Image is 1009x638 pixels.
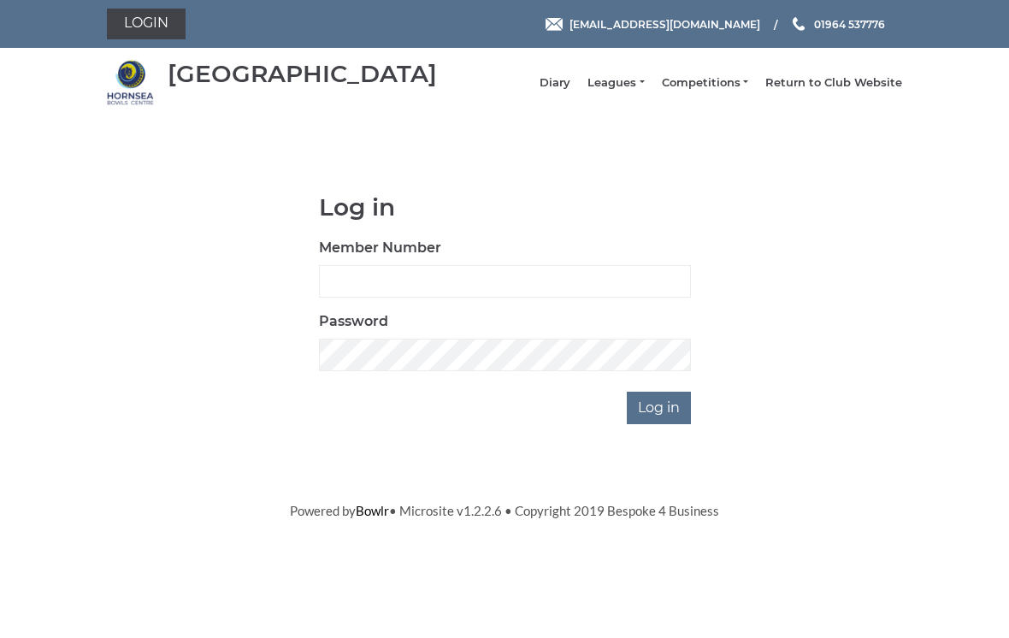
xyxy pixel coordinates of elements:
input: Log in [627,392,691,424]
label: Password [319,311,388,332]
a: Return to Club Website [765,75,902,91]
span: Powered by • Microsite v1.2.2.6 • Copyright 2019 Bespoke 4 Business [290,503,719,518]
label: Member Number [319,238,441,258]
h1: Log in [319,194,691,221]
div: [GEOGRAPHIC_DATA] [168,61,437,87]
span: [EMAIL_ADDRESS][DOMAIN_NAME] [569,17,760,30]
a: Email [EMAIL_ADDRESS][DOMAIN_NAME] [546,16,760,32]
a: Competitions [662,75,748,91]
img: Email [546,18,563,31]
a: Phone us 01964 537776 [790,16,885,32]
a: Bowlr [356,503,389,518]
a: Diary [540,75,570,91]
span: 01964 537776 [814,17,885,30]
a: Login [107,9,186,39]
a: Leagues [587,75,644,91]
img: Phone us [793,17,805,31]
img: Hornsea Bowls Centre [107,59,154,106]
